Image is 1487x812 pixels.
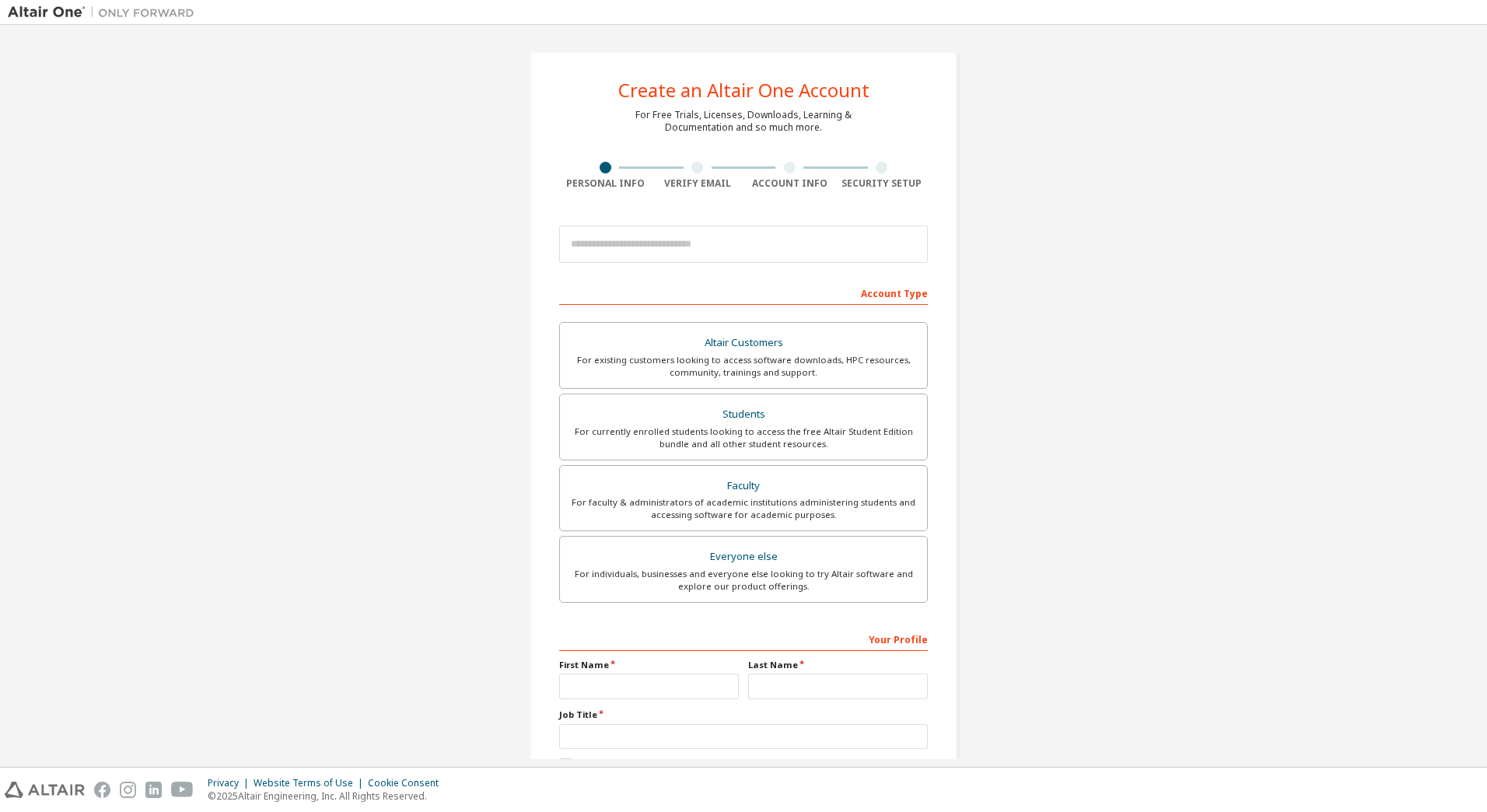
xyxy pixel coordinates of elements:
[569,404,918,425] div: Students
[569,354,918,379] div: For existing customers looking to access software downloads, HPC resources, community, trainings ...
[94,782,110,798] img: facebook.svg
[569,568,918,593] div: For individuals, businesses and everyone else looking to try Altair software and explore our prod...
[569,546,918,568] div: Everyone else
[145,782,162,798] img: linkedin.svg
[254,777,368,789] div: Website Terms of Use
[208,777,254,789] div: Privacy
[652,177,744,190] div: Verify Email
[8,5,202,20] img: Altair One
[368,777,448,789] div: Cookie Consent
[559,659,739,671] label: First Name
[569,475,918,497] div: Faculty
[569,425,918,450] div: For currently enrolled students looking to access the free Altair Student Edition bundle and all ...
[836,177,929,190] div: Security Setup
[635,109,852,134] div: For Free Trials, Licenses, Downloads, Learning & Documentation and so much more.
[559,280,928,305] div: Account Type
[559,626,928,651] div: Your Profile
[630,758,759,772] a: End-User License Agreement
[559,709,928,721] label: Job Title
[569,496,918,521] div: For faculty & administrators of academic institutions administering students and accessing softwa...
[618,81,869,100] div: Create an Altair One Account
[743,177,836,190] div: Account Info
[748,659,928,671] label: Last Name
[171,782,194,798] img: youtube.svg
[120,782,136,798] img: instagram.svg
[208,789,448,803] p: © 2025 Altair Engineering, Inc. All Rights Reserved.
[559,177,652,190] div: Personal Info
[5,782,85,798] img: altair_logo.svg
[559,758,759,772] label: I accept the
[569,332,918,354] div: Altair Customers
